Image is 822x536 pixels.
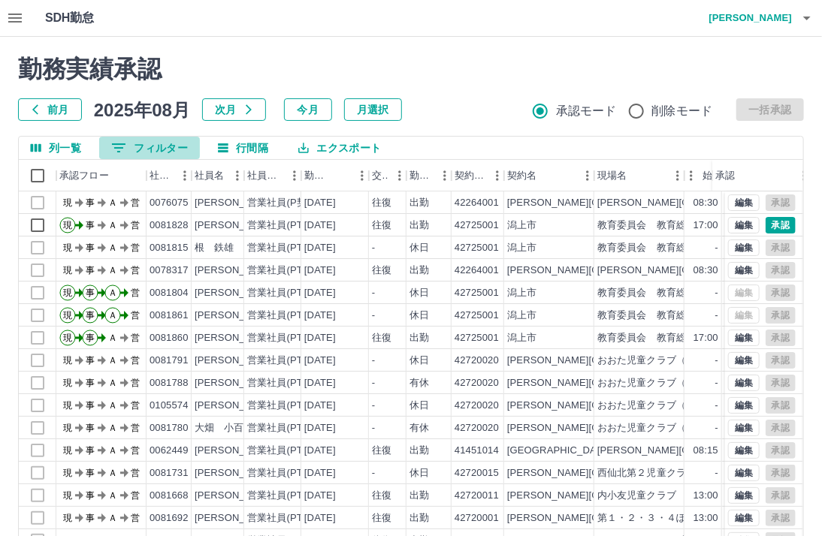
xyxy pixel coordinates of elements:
[63,333,72,343] text: 現
[597,354,724,368] div: おおた児童クラブ（A)(B)(C)
[597,466,697,480] div: 西仙北第２児童クラブ
[728,217,760,233] button: 編集
[728,487,760,504] button: 編集
[86,468,95,478] text: 事
[247,466,326,480] div: 営業社員(PT契約)
[597,489,676,503] div: 内小友児童クラブ
[728,465,760,481] button: 編集
[86,513,95,523] text: 事
[372,196,391,210] div: 往復
[195,331,277,345] div: [PERSON_NAME]
[247,309,326,323] div: 営業社員(PT契約)
[455,331,499,345] div: 42725001
[86,197,95,208] text: 事
[597,331,706,345] div: 教育委員会 教育総務課
[409,376,429,390] div: 有休
[131,310,140,321] text: 営
[409,196,429,210] div: 出勤
[434,164,456,187] button: メニュー
[108,513,117,523] text: Ａ
[507,376,693,390] div: [PERSON_NAME][GEOGRAPHIC_DATA]
[507,218,536,233] div: 潟上市
[372,286,375,300] div: -
[195,489,277,503] div: [PERSON_NAME]
[694,196,718,210] div: 08:30
[86,445,95,456] text: 事
[150,241,189,255] div: 0081815
[244,160,301,191] div: 社員区分
[63,513,72,523] text: 現
[174,164,196,187] button: メニュー
[556,102,617,120] span: 承認モード
[63,400,72,411] text: 現
[86,490,95,501] text: 事
[455,444,499,458] div: 41451014
[63,242,72,253] text: 現
[108,310,117,321] text: Ａ
[131,355,140,366] text: 営
[715,354,718,368] div: -
[63,197,72,208] text: 現
[455,160,486,191] div: 契約コード
[728,397,760,414] button: 編集
[63,220,72,230] text: 現
[131,288,140,298] text: 営
[507,263,693,278] div: [PERSON_NAME][GEOGRAPHIC_DATA]
[652,102,713,120] span: 削除モード
[304,263,336,278] div: [DATE]
[409,354,429,368] div: 休日
[507,160,536,191] div: 契約名
[715,421,718,435] div: -
[372,263,391,278] div: 往復
[108,468,117,478] text: Ａ
[63,288,72,298] text: 現
[63,378,72,388] text: 現
[283,164,306,187] button: メニュー
[63,445,72,456] text: 現
[304,286,336,300] div: [DATE]
[195,196,277,210] div: [PERSON_NAME]
[150,399,189,413] div: 0105574
[455,263,499,278] div: 42264001
[507,241,536,255] div: 潟上市
[715,399,718,413] div: -
[304,444,336,458] div: [DATE]
[150,354,189,368] div: 0081791
[597,399,724,413] div: おおた児童クラブ（A)(B)(C)
[409,263,429,278] div: 出勤
[195,286,277,300] div: [PERSON_NAME]
[286,137,393,159] button: エクスポート
[694,218,718,233] div: 17:00
[728,239,760,256] button: 編集
[63,423,72,433] text: 現
[131,468,140,478] text: 営
[247,444,326,458] div: 営業社員(PT契約)
[372,160,388,191] div: 交通費
[131,490,140,501] text: 営
[372,511,391,525] div: 往復
[409,489,429,503] div: 出勤
[452,160,504,191] div: 契約コード
[304,466,336,480] div: [DATE]
[247,160,283,191] div: 社員区分
[19,137,93,159] button: 列選択
[86,355,95,366] text: 事
[507,421,693,435] div: [PERSON_NAME][GEOGRAPHIC_DATA]
[304,241,336,255] div: [DATE]
[63,265,72,276] text: 現
[715,466,718,480] div: -
[131,333,140,343] text: 営
[728,194,760,211] button: 編集
[409,466,429,480] div: 休日
[86,288,95,298] text: 事
[108,197,117,208] text: Ａ
[409,511,429,525] div: 出勤
[507,399,693,413] div: [PERSON_NAME][GEOGRAPHIC_DATA]
[372,421,375,435] div: -
[63,490,72,501] text: 現
[766,217,796,233] button: 承認
[372,309,375,323] div: -
[694,263,718,278] div: 08:30
[694,331,718,345] div: 17:00
[226,164,249,187] button: メニュー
